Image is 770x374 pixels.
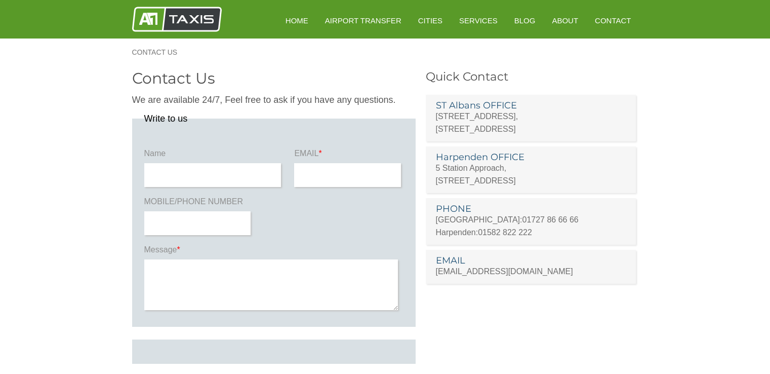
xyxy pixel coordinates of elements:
[436,213,626,226] p: [GEOGRAPHIC_DATA]:
[588,8,638,33] a: Contact
[436,256,626,265] h3: EMAIL
[411,8,450,33] a: Cities
[436,267,573,276] a: [EMAIL_ADDRESS][DOMAIN_NAME]
[144,196,253,211] label: MOBILE/PHONE NUMBER
[132,94,416,106] p: We are available 24/7, Feel free to ask if you have any questions.
[132,7,222,32] img: A1 Taxis
[132,71,416,86] h2: Contact Us
[436,204,626,213] h3: PHONE
[452,8,505,33] a: Services
[436,101,626,110] h3: ST Albans OFFICE
[144,148,284,163] label: Name
[436,162,626,187] p: 5 Station Approach, [STREET_ADDRESS]
[144,244,403,259] label: Message
[478,228,532,237] a: 01582 822 222
[436,153,626,162] h3: Harpenden OFFICE
[426,71,638,83] h3: Quick Contact
[278,8,315,33] a: HOME
[132,49,188,56] a: Contact Us
[545,8,585,33] a: About
[294,148,403,163] label: EMAIL
[144,114,188,123] legend: Write to us
[436,226,626,239] p: Harpenden:
[318,8,409,33] a: Airport Transfer
[507,8,543,33] a: Blog
[522,215,579,224] a: 01727 86 66 66
[436,110,626,135] p: [STREET_ADDRESS], [STREET_ADDRESS]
